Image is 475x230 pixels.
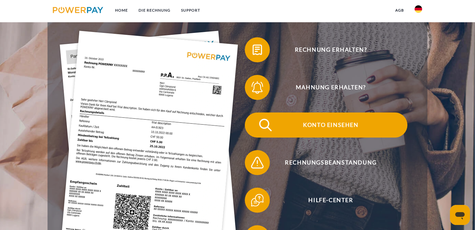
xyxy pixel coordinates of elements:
img: qb_bill.svg [250,42,265,58]
a: agb [390,5,409,16]
span: Rechnung erhalten? [254,37,407,62]
span: Mahnung erhalten? [254,75,407,100]
img: qb_search.svg [258,117,273,133]
button: Rechnung erhalten? [245,37,407,62]
a: Home [110,5,133,16]
span: Konto einsehen [254,112,407,138]
img: qb_help.svg [250,192,265,208]
button: Mahnung erhalten? [245,75,407,100]
button: Hilfe-Center [245,188,407,213]
a: DIE RECHNUNG [133,5,176,16]
button: Rechnungsbeanstandung [245,150,407,175]
a: SUPPORT [176,5,205,16]
iframe: Schaltfläche zum Öffnen des Messaging-Fensters [450,205,470,225]
img: qb_bell.svg [250,80,265,95]
img: de [415,5,422,13]
img: qb_warning.svg [250,155,265,170]
img: logo-powerpay.svg [53,7,103,13]
span: Hilfe-Center [254,188,407,213]
span: Rechnungsbeanstandung [254,150,407,175]
button: Konto einsehen [245,112,407,138]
